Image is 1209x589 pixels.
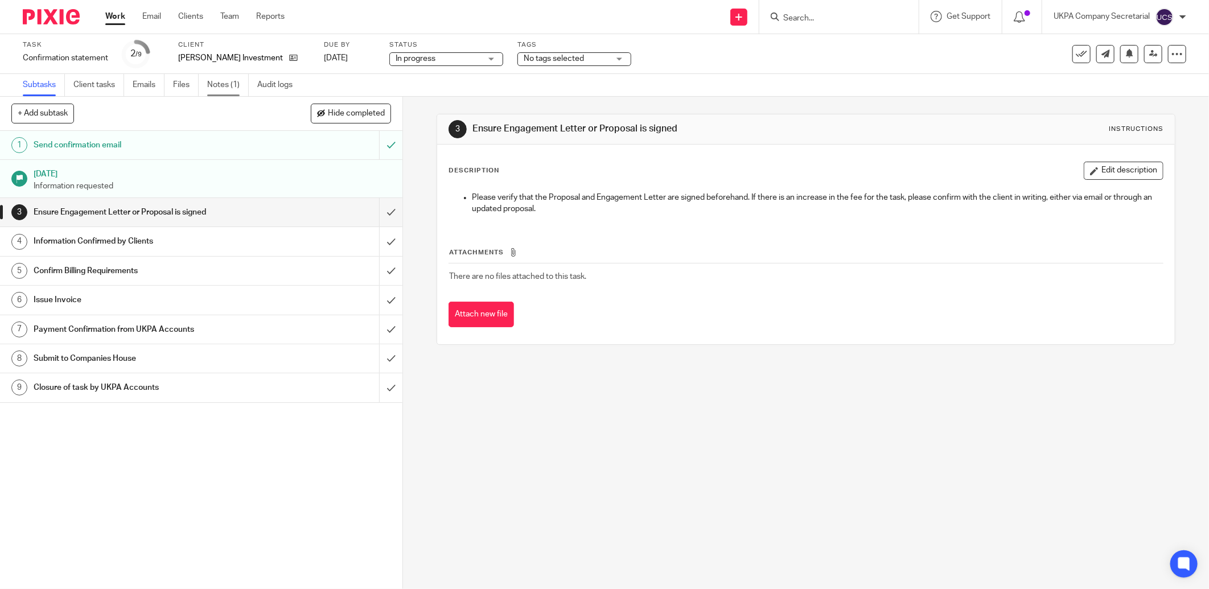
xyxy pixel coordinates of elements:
p: Please verify that the Proposal and Engagement Letter are signed beforehand. If there is an incre... [472,192,1163,215]
a: Subtasks [23,74,65,96]
button: + Add subtask [11,104,74,123]
small: /9 [135,51,142,57]
button: Hide completed [311,104,391,123]
label: Status [389,40,503,50]
a: Client tasks [73,74,124,96]
span: Get Support [947,13,990,20]
div: 1 [11,137,27,153]
label: Tags [517,40,631,50]
a: Notes (1) [207,74,249,96]
img: Pixie [23,9,80,24]
h1: Confirm Billing Requirements [34,262,257,279]
div: 3 [449,120,467,138]
span: Attachments [449,249,504,256]
button: Edit description [1084,162,1163,180]
span: Hide completed [328,109,385,118]
a: Audit logs [257,74,301,96]
label: Client [178,40,310,50]
input: Search [782,14,885,24]
label: Task [23,40,108,50]
div: 2 [130,47,142,60]
h1: Information Confirmed by Clients [34,233,257,250]
h1: Ensure Engagement Letter or Proposal is signed [473,123,830,135]
span: No tags selected [524,55,584,63]
a: Work [105,11,125,22]
div: 8 [11,351,27,366]
h1: Closure of task by UKPA Accounts [34,379,257,396]
span: [DATE] [324,54,348,62]
h1: [DATE] [34,166,391,180]
h1: Submit to Companies House [34,350,257,367]
h1: Send confirmation email [34,137,257,154]
button: Attach new file [449,302,514,327]
label: Due by [324,40,375,50]
div: Confirmation statement [23,52,108,64]
h1: Payment Confirmation from UKPA Accounts [34,321,257,338]
span: In progress [396,55,435,63]
div: 4 [11,234,27,250]
img: svg%3E [1155,8,1174,26]
div: 9 [11,380,27,396]
h1: Issue Invoice [34,291,257,308]
p: Information requested [34,180,391,192]
span: There are no files attached to this task. [449,273,586,281]
p: UKPA Company Secretarial [1054,11,1150,22]
a: Email [142,11,161,22]
a: Reports [256,11,285,22]
a: Clients [178,11,203,22]
a: Emails [133,74,165,96]
div: 5 [11,263,27,279]
a: Files [173,74,199,96]
div: 7 [11,322,27,337]
h1: Ensure Engagement Letter or Proposal is signed [34,204,257,221]
div: 6 [11,292,27,308]
div: 3 [11,204,27,220]
p: [PERSON_NAME] Investment Llp [178,52,283,64]
a: Team [220,11,239,22]
p: Description [449,166,499,175]
div: Instructions [1109,125,1163,134]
